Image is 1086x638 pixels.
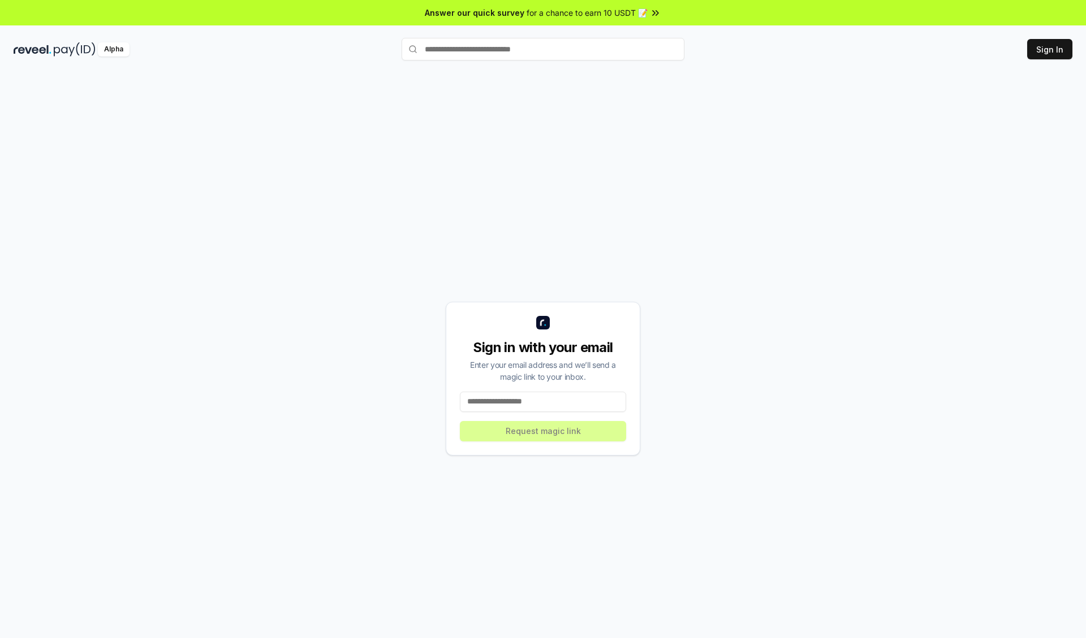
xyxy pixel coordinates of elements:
span: Answer our quick survey [425,7,524,19]
button: Sign In [1027,39,1072,59]
span: for a chance to earn 10 USDT 📝 [527,7,648,19]
div: Sign in with your email [460,338,626,357]
div: Alpha [98,42,130,57]
img: logo_small [536,316,550,329]
div: Enter your email address and we’ll send a magic link to your inbox. [460,359,626,383]
img: pay_id [54,42,96,57]
img: reveel_dark [14,42,51,57]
